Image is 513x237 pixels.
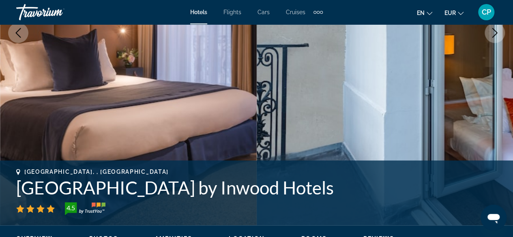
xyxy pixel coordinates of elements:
h1: [GEOGRAPHIC_DATA] by Inwood Hotels [16,177,497,198]
button: User Menu [476,4,497,21]
img: trustyou-badge-hor.svg [65,202,105,215]
a: Cars [258,9,270,15]
button: Extra navigation items [313,6,323,19]
button: Change currency [444,7,464,19]
button: Next image [485,23,505,43]
span: CP [482,8,491,16]
a: Cruises [286,9,305,15]
a: Travorium [16,2,97,23]
div: 4.5 [62,203,79,213]
a: Hotels [190,9,207,15]
button: Change language [417,7,432,19]
a: Flights [223,9,241,15]
button: Previous image [8,23,28,43]
span: en [417,10,425,16]
span: [GEOGRAPHIC_DATA], , [GEOGRAPHIC_DATA] [24,169,169,175]
iframe: Bouton de lancement de la fenêtre de messagerie [481,205,507,231]
span: EUR [444,10,456,16]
